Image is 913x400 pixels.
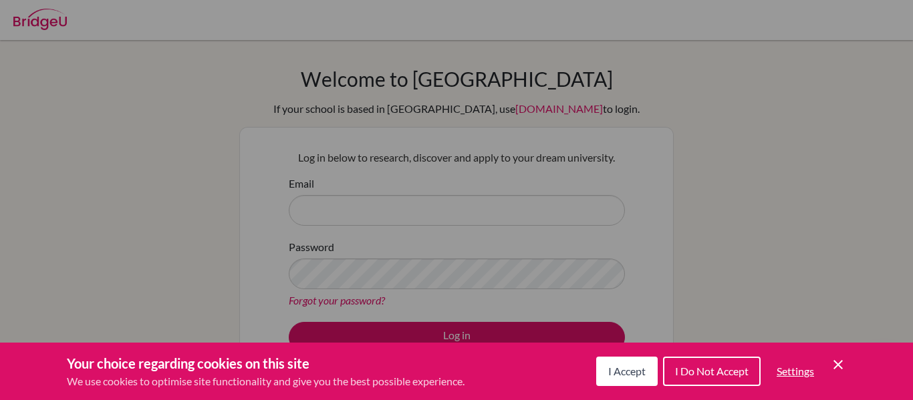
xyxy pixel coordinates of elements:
button: Save and close [830,357,846,373]
button: Settings [766,358,825,385]
button: I Accept [596,357,658,386]
p: We use cookies to optimise site functionality and give you the best possible experience. [67,373,465,389]
span: I Do Not Accept [675,365,749,377]
h3: Your choice regarding cookies on this site [67,353,465,373]
span: I Accept [608,365,646,377]
button: I Do Not Accept [663,357,761,386]
span: Settings [777,365,814,377]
